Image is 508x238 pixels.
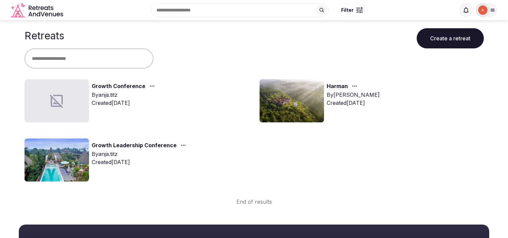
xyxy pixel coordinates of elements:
svg: Retreats and Venues company logo [11,3,64,18]
div: By anja.titz [92,150,189,158]
a: Harman [327,82,348,91]
button: Create a retreat [417,28,484,48]
div: By anja.titz [92,91,157,99]
div: Created [DATE] [92,158,189,166]
div: Created [DATE] [327,99,380,107]
div: End of results [25,187,484,206]
img: Top retreat image for the retreat: Growth Leadership Conference [25,138,89,182]
img: Top retreat image for the retreat: Harman [260,79,324,122]
button: Filter [337,4,367,16]
span: Filter [341,7,354,13]
div: Created [DATE] [92,99,157,107]
a: Growth Leadership Conference [92,141,177,150]
a: Growth Conference [92,82,145,91]
div: By [PERSON_NAME] [327,91,380,99]
img: anja.titz [478,5,488,15]
a: Visit the homepage [11,3,64,18]
h1: Retreats [25,30,64,42]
